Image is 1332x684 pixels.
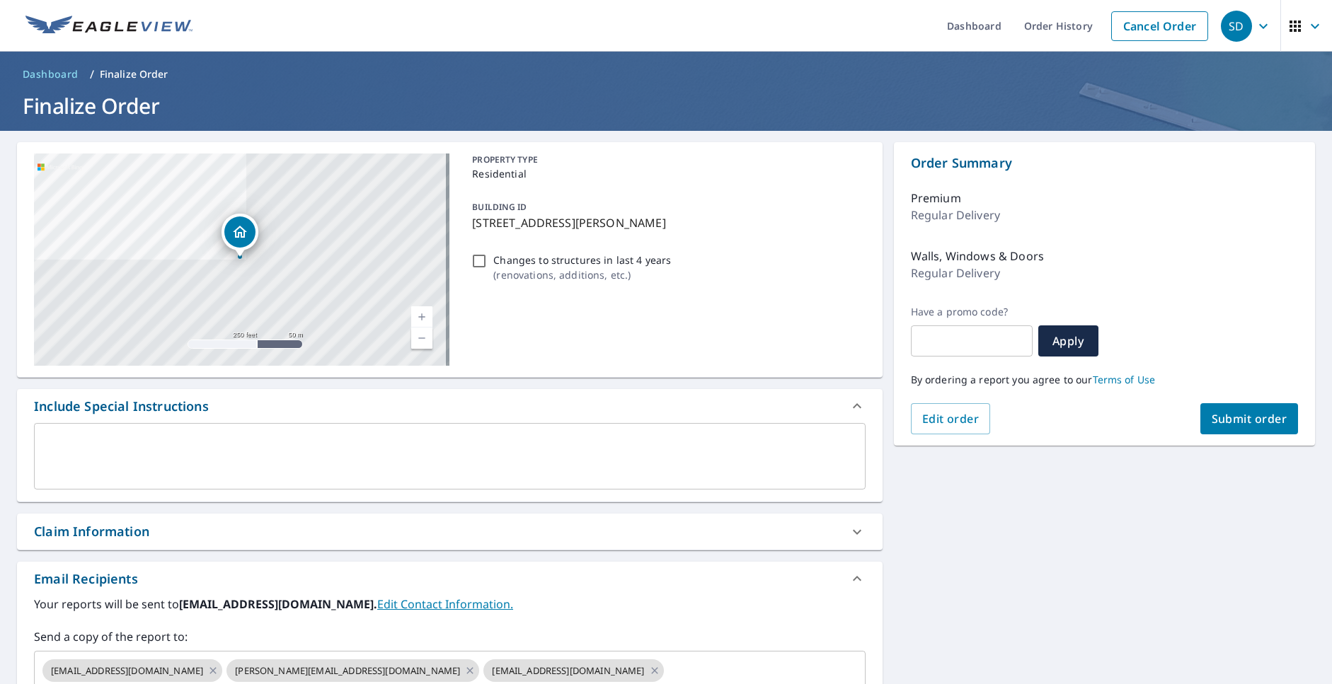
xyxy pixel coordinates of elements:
div: [PERSON_NAME][EMAIL_ADDRESS][DOMAIN_NAME] [226,659,479,682]
p: Changes to structures in last 4 years [493,253,671,267]
label: Send a copy of the report to: [34,628,866,645]
span: Edit order [922,411,980,427]
div: Claim Information [34,522,149,541]
button: Submit order [1200,403,1299,434]
nav: breadcrumb [17,63,1315,86]
h1: Finalize Order [17,91,1315,120]
div: Email Recipients [34,569,138,589]
li: / [90,66,94,83]
button: Edit order [911,403,991,434]
p: BUILDING ID [472,201,527,213]
a: Current Level 17, Zoom Out [411,327,432,349]
a: EditContactInfo [377,596,513,612]
div: Claim Information [17,514,883,550]
a: Terms of Use [1093,373,1156,386]
label: Have a promo code? [911,306,1033,318]
p: Regular Delivery [911,207,1000,224]
img: EV Logo [25,16,193,37]
div: Include Special Instructions [34,397,209,416]
p: Walls, Windows & Doors [911,248,1044,265]
div: Dropped pin, building 1, Residential property, 622 Cedar Tree Dr Sedro Woolley, WA 98284 [222,214,258,257]
p: By ordering a report you agree to our [911,373,1298,386]
span: [EMAIL_ADDRESS][DOMAIN_NAME] [483,664,653,678]
div: SD [1221,11,1252,42]
p: Residential [472,166,859,181]
span: Dashboard [23,67,79,81]
p: Regular Delivery [911,265,1000,282]
a: Cancel Order [1111,11,1208,41]
div: Email Recipients [17,562,883,596]
b: [EMAIL_ADDRESS][DOMAIN_NAME]. [179,596,377,612]
span: Apply [1050,333,1087,349]
button: Apply [1038,325,1098,357]
a: Dashboard [17,63,84,86]
p: Premium [911,190,961,207]
span: [PERSON_NAME][EMAIL_ADDRESS][DOMAIN_NAME] [226,664,469,678]
a: Current Level 17, Zoom In [411,306,432,327]
span: [EMAIL_ADDRESS][DOMAIN_NAME] [42,664,212,678]
p: ( renovations, additions, etc. ) [493,267,671,282]
p: [STREET_ADDRESS][PERSON_NAME] [472,214,859,231]
label: Your reports will be sent to [34,596,866,613]
div: [EMAIL_ADDRESS][DOMAIN_NAME] [42,659,222,682]
p: Finalize Order [100,67,168,81]
p: PROPERTY TYPE [472,153,859,166]
div: Include Special Instructions [17,389,883,423]
span: Submit order [1212,411,1287,427]
div: [EMAIL_ADDRESS][DOMAIN_NAME] [483,659,663,682]
p: Order Summary [911,153,1298,173]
